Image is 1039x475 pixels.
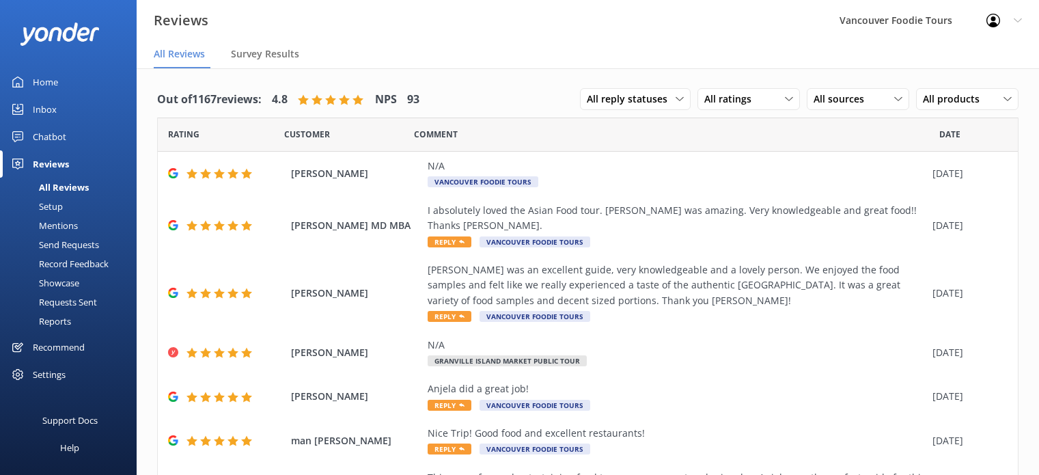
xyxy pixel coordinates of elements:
a: All Reviews [8,178,137,197]
span: Vancouver Foodie Tours [480,400,590,411]
span: Reply [428,236,471,247]
h4: Out of 1167 reviews: [157,91,262,109]
div: [PERSON_NAME] was an excellent guide, very knowledgeable and a lovely person. We enjoyed the food... [428,262,926,308]
a: Showcase [8,273,137,293]
span: Vancouver Foodie Tours [480,444,590,454]
div: All Reviews [8,178,89,197]
span: Date [939,128,960,141]
div: Record Feedback [8,254,109,273]
div: [DATE] [932,218,1001,233]
div: N/A [428,159,926,174]
div: Reports [8,312,71,331]
span: All ratings [704,92,760,107]
span: [PERSON_NAME] [291,345,421,360]
span: All Reviews [154,47,205,61]
div: Mentions [8,216,78,235]
span: Granville Island Market Public Tour [428,355,587,366]
div: [DATE] [932,389,1001,404]
div: Recommend [33,334,85,361]
div: Inbox [33,96,57,123]
div: Send Requests [8,235,99,254]
a: Send Requests [8,235,137,254]
span: [PERSON_NAME] MD MBA [291,218,421,233]
span: Vancouver Foodie Tours [480,311,590,322]
div: Showcase [8,273,79,293]
span: [PERSON_NAME] [291,389,421,404]
div: Home [33,68,58,96]
a: Requests Sent [8,293,137,312]
span: Reply [428,444,471,454]
a: Record Feedback [8,254,137,273]
span: man [PERSON_NAME] [291,433,421,448]
div: [DATE] [932,345,1001,360]
div: [DATE] [932,166,1001,181]
img: yonder-white-logo.png [20,23,99,45]
span: All sources [814,92,872,107]
div: Chatbot [33,123,66,150]
span: Question [414,128,458,141]
span: [PERSON_NAME] [291,286,421,301]
div: I absolutely loved the Asian Food tour. [PERSON_NAME] was amazing. Very knowledgeable and great f... [428,203,926,234]
div: Reviews [33,150,69,178]
div: Requests Sent [8,293,97,312]
a: Reports [8,312,137,331]
h4: NPS [375,91,397,109]
a: Setup [8,197,137,216]
span: Reply [428,311,471,322]
span: All products [923,92,988,107]
span: Survey Results [231,47,299,61]
span: Vancouver Foodie Tours [480,236,590,247]
div: [DATE] [932,286,1001,301]
div: N/A [428,338,926,353]
div: Anjela did a great job! [428,381,926,396]
span: Vancouver Foodie Tours [428,176,538,187]
span: Date [284,128,330,141]
div: Nice Trip! Good food and excellent restaurants! [428,426,926,441]
h4: 4.8 [272,91,288,109]
div: Settings [33,361,66,388]
div: Support Docs [42,407,98,434]
div: Setup [8,197,63,216]
h4: 93 [407,91,419,109]
h3: Reviews [154,10,208,31]
span: [PERSON_NAME] [291,166,421,181]
a: Mentions [8,216,137,235]
span: Reply [428,400,471,411]
span: All reply statuses [587,92,676,107]
div: Help [60,434,79,461]
span: Date [168,128,199,141]
div: [DATE] [932,433,1001,448]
